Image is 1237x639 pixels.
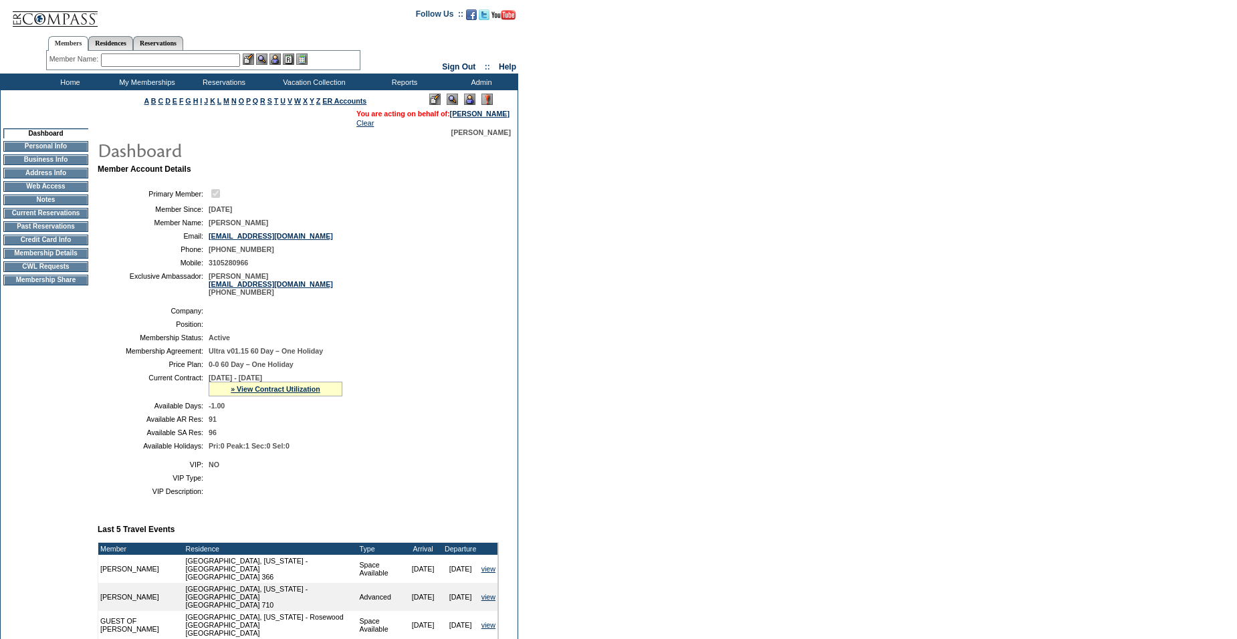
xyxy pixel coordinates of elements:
[49,53,101,65] div: Member Name:
[3,141,88,152] td: Personal Info
[103,320,203,328] td: Position:
[358,611,405,639] td: Space Available
[103,205,203,213] td: Member Since:
[481,565,495,573] a: view
[261,74,364,90] td: Vacation Collection
[209,280,333,288] a: [EMAIL_ADDRESS][DOMAIN_NAME]
[364,74,441,90] td: Reports
[193,97,199,105] a: H
[98,164,191,174] b: Member Account Details
[441,74,518,90] td: Admin
[358,543,405,555] td: Type
[103,415,203,423] td: Available AR Res:
[103,461,203,469] td: VIP:
[184,543,358,555] td: Residence
[103,219,203,227] td: Member Name:
[479,13,489,21] a: Follow us on Twitter
[217,97,221,105] a: L
[405,543,442,555] td: Arrival
[88,36,133,50] a: Residences
[209,205,232,213] span: [DATE]
[204,97,208,105] a: J
[231,385,320,393] a: » View Contract Utilization
[223,97,229,105] a: M
[103,334,203,342] td: Membership Status:
[358,583,405,611] td: Advanced
[3,261,88,272] td: CWL Requests
[416,8,463,24] td: Follow Us ::
[274,97,279,105] a: T
[200,97,202,105] a: I
[442,543,479,555] td: Departure
[103,187,203,200] td: Primary Member:
[209,415,217,423] span: 91
[103,474,203,482] td: VIP Type:
[499,62,516,72] a: Help
[3,275,88,285] td: Membership Share
[243,53,254,65] img: b_edit.gif
[133,36,183,50] a: Reservations
[98,611,184,639] td: GUEST OF [PERSON_NAME]
[260,97,265,105] a: R
[97,136,364,163] img: pgTtlDashboard.gif
[239,97,244,105] a: O
[442,611,479,639] td: [DATE]
[466,9,477,20] img: Become our fan on Facebook
[481,621,495,629] a: view
[210,97,215,105] a: K
[280,97,286,105] a: U
[209,232,333,240] a: [EMAIL_ADDRESS][DOMAIN_NAME]
[179,97,184,105] a: F
[405,583,442,611] td: [DATE]
[103,428,203,436] td: Available SA Res:
[256,53,267,65] img: View
[98,583,184,611] td: [PERSON_NAME]
[296,53,308,65] img: b_calculator.gif
[481,593,495,601] a: view
[184,583,358,611] td: [GEOGRAPHIC_DATA], [US_STATE] - [GEOGRAPHIC_DATA] [GEOGRAPHIC_DATA] 710
[322,97,366,105] a: ER Accounts
[209,428,217,436] span: 96
[3,128,88,138] td: Dashboard
[48,36,89,51] a: Members
[209,402,225,410] span: -1.00
[3,208,88,219] td: Current Reservations
[442,583,479,611] td: [DATE]
[103,374,203,396] td: Current Contract:
[3,195,88,205] td: Notes
[209,245,274,253] span: [PHONE_NUMBER]
[184,74,261,90] td: Reservations
[231,97,237,105] a: N
[144,97,149,105] a: A
[103,272,203,296] td: Exclusive Ambassador:
[103,487,203,495] td: VIP Description:
[103,245,203,253] td: Phone:
[294,97,301,105] a: W
[209,219,268,227] span: [PERSON_NAME]
[3,235,88,245] td: Credit Card Info
[184,611,358,639] td: [GEOGRAPHIC_DATA], [US_STATE] - Rosewood [GEOGRAPHIC_DATA] [GEOGRAPHIC_DATA]
[466,13,477,21] a: Become our fan on Facebook
[288,97,292,105] a: V
[98,555,184,583] td: [PERSON_NAME]
[209,334,230,342] span: Active
[405,611,442,639] td: [DATE]
[209,259,248,267] span: 3105280966
[209,374,262,382] span: [DATE] - [DATE]
[103,347,203,355] td: Membership Agreement:
[30,74,107,90] td: Home
[3,181,88,192] td: Web Access
[464,94,475,105] img: Impersonate
[303,97,308,105] a: X
[98,525,175,534] b: Last 5 Travel Events
[267,97,272,105] a: S
[283,53,294,65] img: Reservations
[356,119,374,127] a: Clear
[253,97,258,105] a: Q
[103,307,203,315] td: Company:
[485,62,490,72] span: ::
[103,442,203,450] td: Available Holidays:
[103,360,203,368] td: Price Plan:
[173,97,177,105] a: E
[209,347,323,355] span: Ultra v01.15 60 Day – One Holiday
